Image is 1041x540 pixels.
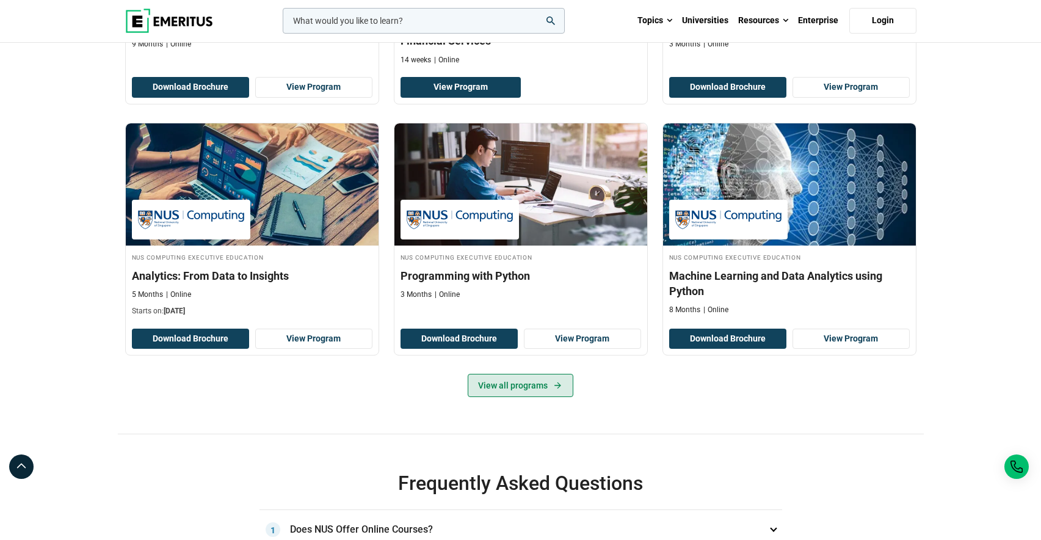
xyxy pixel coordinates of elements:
[793,329,910,349] a: View Program
[132,306,372,316] p: Starts on:
[663,123,916,246] img: Machine Learning and Data Analytics using Python | Online Data Science and Analytics Course
[259,471,782,495] h2: Frequently Asked Questions
[407,206,513,233] img: NUS Computing Executive Education
[669,39,700,49] p: 3 Months
[401,329,518,349] button: Download Brochure
[255,77,372,98] a: View Program
[793,77,910,98] a: View Program
[524,329,641,349] a: View Program
[394,123,647,246] img: Programming with Python | Online Data Science and Analytics Course
[401,55,431,65] p: 14 weeks
[394,123,647,306] a: Data Science and Analytics Course by NUS Computing Executive Education - NUS Computing Executive ...
[468,374,573,397] a: View all programs
[669,252,910,262] h4: NUS Computing Executive Education
[132,290,163,300] p: 5 Months
[126,123,379,323] a: Data Science and Analytics Course by NUS Computing Executive Education - December 23, 2025 NUS Co...
[703,39,728,49] p: Online
[166,39,191,49] p: Online
[669,329,786,349] button: Download Brochure
[164,307,185,315] span: [DATE]
[132,39,163,49] p: 9 Months
[255,329,372,349] a: View Program
[669,268,910,299] h3: Machine Learning and Data Analytics using Python
[132,268,372,283] h3: Analytics: From Data to Insights
[401,252,641,262] h4: NUS Computing Executive Education
[703,305,728,315] p: Online
[849,8,916,34] a: Login
[401,77,521,98] a: View Program
[266,522,280,537] span: 1
[283,8,565,34] input: woocommerce-product-search-field-0
[434,55,459,65] p: Online
[663,123,916,321] a: Data Science and Analytics Course by NUS Computing Executive Education - NUS Computing Executive ...
[675,206,782,233] img: NUS Computing Executive Education
[435,290,460,300] p: Online
[132,77,249,98] button: Download Brochure
[132,329,249,349] button: Download Brochure
[126,123,379,246] img: Analytics: From Data to Insights | Online Data Science and Analytics Course
[401,290,432,300] p: 3 Months
[166,290,191,300] p: Online
[669,305,700,315] p: 8 Months
[401,268,641,283] h3: Programming with Python
[138,206,244,233] img: NUS Computing Executive Education
[132,252,372,262] h4: NUS Computing Executive Education
[669,77,786,98] button: Download Brochure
